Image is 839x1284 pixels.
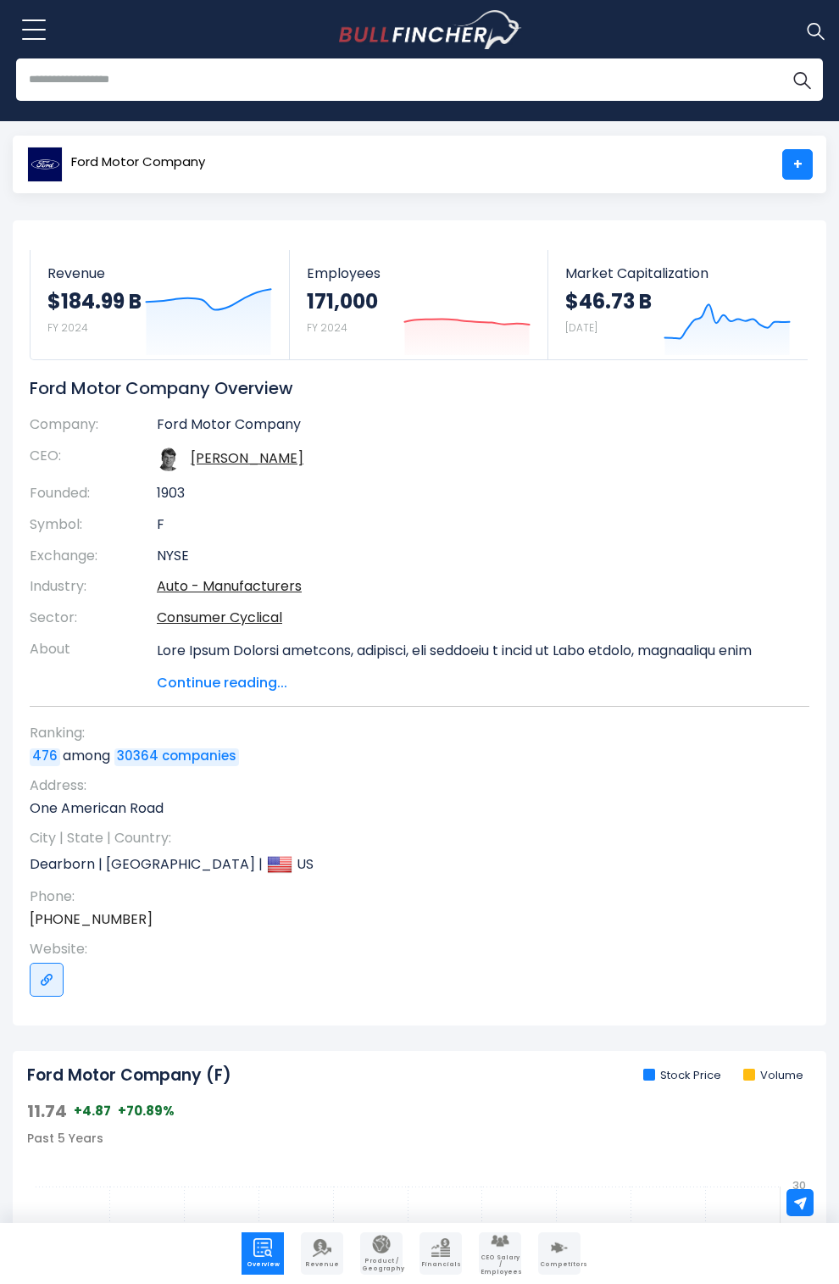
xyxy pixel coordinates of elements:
[157,576,302,596] a: Auto - Manufacturers
[30,910,153,929] a: [PHONE_NUMBER]
[157,478,784,509] td: 1903
[419,1232,462,1275] a: Company Financials
[781,58,823,101] button: Search
[30,724,792,742] span: Ranking:
[30,887,792,906] span: Phone:
[307,265,531,281] span: Employees
[30,377,784,399] h1: Ford Motor Company Overview
[71,155,205,170] span: Ford Motor Company
[360,1232,403,1275] a: Company Product/Geography
[782,149,813,180] a: +
[30,776,792,795] span: Address:
[30,541,157,572] th: Exchange:
[538,1232,581,1275] a: Company Competitors
[47,320,88,335] small: FY 2024
[307,288,378,314] strong: 171,000
[792,1178,806,1192] text: 30
[157,673,784,693] span: Continue reading...
[479,1232,521,1275] a: Company Employees
[26,149,206,180] a: Ford Motor Company
[47,265,272,281] span: Revenue
[30,748,60,765] a: 476
[301,1232,343,1275] a: Company Revenue
[565,320,597,335] small: [DATE]
[307,320,347,335] small: FY 2024
[362,1258,401,1272] span: Product / Geography
[157,541,784,572] td: NYSE
[27,1100,67,1122] span: 11.74
[30,940,792,959] span: Website:
[290,250,548,359] a: Employees 171,000 FY 2024
[30,799,792,818] p: One American Road
[540,1261,579,1268] span: Competitors
[30,571,157,603] th: Industry:
[157,608,282,627] a: Consumer Cyclical
[30,852,792,877] p: Dearborn | [GEOGRAPHIC_DATA] | US
[191,448,303,468] a: ceo
[30,963,64,997] a: Go to link
[157,416,784,441] td: Ford Motor Company
[565,265,791,281] span: Market Capitalization
[303,1261,342,1268] span: Revenue
[157,641,784,905] p: Lore Ipsum Dolorsi ametcons, adipisci, eli seddoeiu t incid ut Labo etdolo, magnaaliqu enim adm v...
[339,10,521,49] a: Go to homepage
[30,829,792,848] span: City | State | Country:
[47,288,142,314] strong: $184.99 B
[339,10,522,49] img: Bullfincher logo
[27,147,63,182] img: F logo
[421,1261,460,1268] span: Financials
[157,509,784,541] td: F
[565,288,652,314] strong: $46.73 B
[30,509,157,541] th: Symbol:
[157,447,181,471] img: james-d-farley-jr.jpg
[548,250,808,359] a: Market Capitalization $46.73 B [DATE]
[30,747,792,765] p: among
[481,1254,520,1276] span: CEO Salary / Employees
[27,1065,231,1087] h2: Ford Motor Company (F)
[27,1130,103,1147] span: Past 5 Years
[30,441,157,478] th: CEO:
[30,634,157,693] th: About
[118,1103,175,1120] span: +70.89%
[242,1232,284,1275] a: Company Overview
[31,250,289,359] a: Revenue $184.99 B FY 2024
[30,478,157,509] th: Founded:
[243,1261,282,1268] span: Overview
[30,603,157,634] th: Sector:
[643,1069,721,1083] li: Stock Price
[743,1069,803,1083] li: Volume
[30,416,157,441] th: Company:
[74,1103,111,1120] span: +4.87
[114,748,239,765] a: 30364 companies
